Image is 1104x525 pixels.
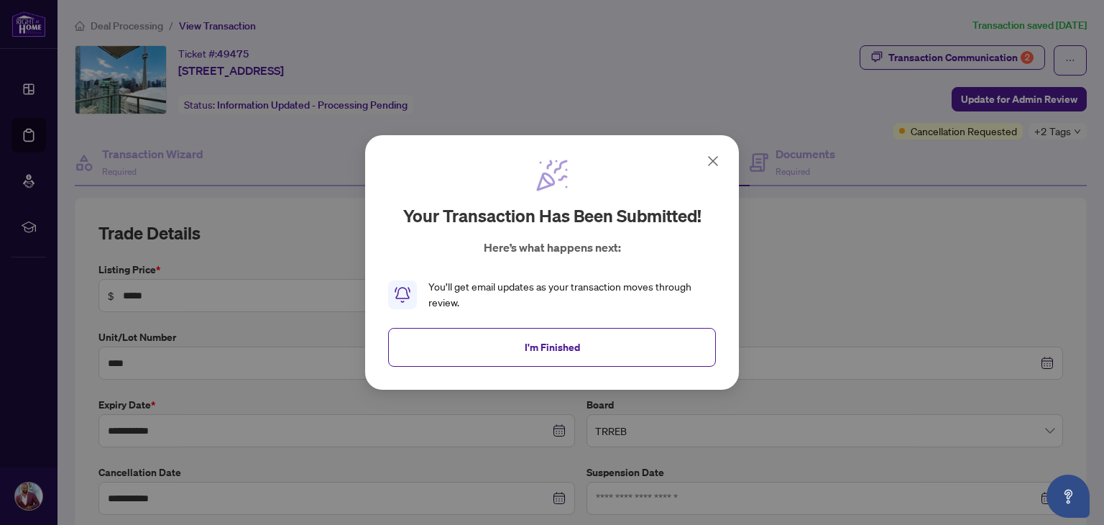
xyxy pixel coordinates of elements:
p: Here’s what happens next: [484,239,621,256]
h2: Your transaction has been submitted! [403,204,701,227]
button: Open asap [1046,475,1090,518]
span: I'm Finished [525,336,580,359]
div: You’ll get email updates as your transaction moves through review. [428,279,716,311]
button: I'm Finished [388,328,716,367]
